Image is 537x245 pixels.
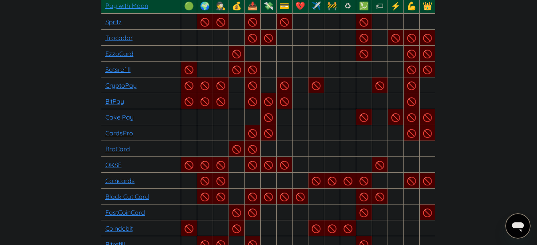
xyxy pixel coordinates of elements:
a: Cake Pay [105,113,134,121]
a: Coincards [105,177,135,185]
a: EzzoCard [105,50,134,58]
a: Spritz [105,18,122,26]
iframe: Button to launch messaging window [505,213,531,239]
a: Black Cat Card [105,193,149,201]
a: CardsPro [105,129,133,137]
a: BitPay [105,97,124,105]
a: Coindebit [105,224,133,232]
a: BroCard [105,145,130,153]
a: CryptoPay [105,81,137,89]
a: Pay with Moon [105,2,148,10]
a: FastCoinCard [105,208,145,216]
a: Trocador [105,34,133,42]
a: Satsrefill [105,66,131,73]
a: OKSE [105,161,122,169]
